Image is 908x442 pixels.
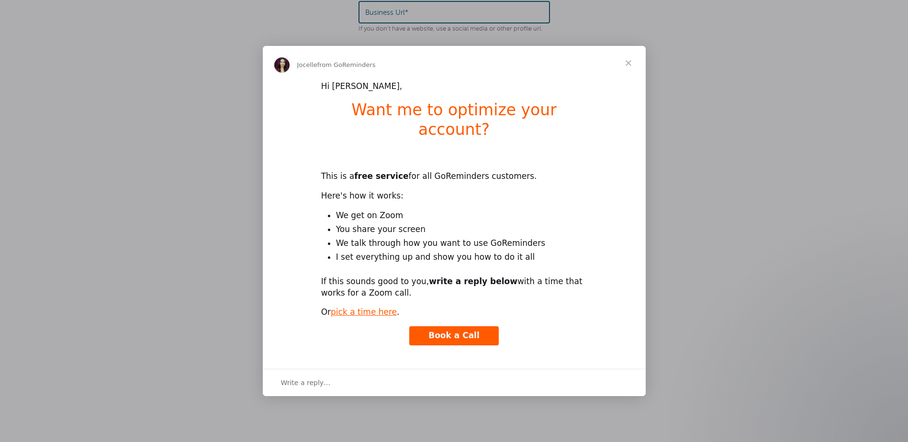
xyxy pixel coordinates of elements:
[321,190,587,202] div: Here's how it works:
[354,171,408,181] b: free service
[336,224,587,235] li: You share your screen
[336,252,587,263] li: I set everything up and show you how to do it all
[428,331,480,340] span: Book a Call
[263,369,646,396] div: Open conversation and reply
[321,100,587,145] h1: Want me to optimize your account?
[321,160,587,183] div: This is a for all GoReminders customers.
[429,276,517,286] b: write a reply below
[321,276,587,299] div: If this sounds good to you, with a time that works for a Zoom call.
[409,326,499,345] a: Book a Call
[317,61,376,68] span: from GoReminders
[611,46,646,80] span: Close
[336,210,587,221] li: We get on Zoom
[281,376,331,389] span: Write a reply…
[331,307,397,317] a: pick a time here
[336,238,587,249] li: We talk through how you want to use GoReminders
[321,307,587,318] div: Or .
[321,81,587,92] div: Hi [PERSON_NAME],
[274,57,290,73] img: Profile image for Jocelle
[297,61,317,68] span: Jocelle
